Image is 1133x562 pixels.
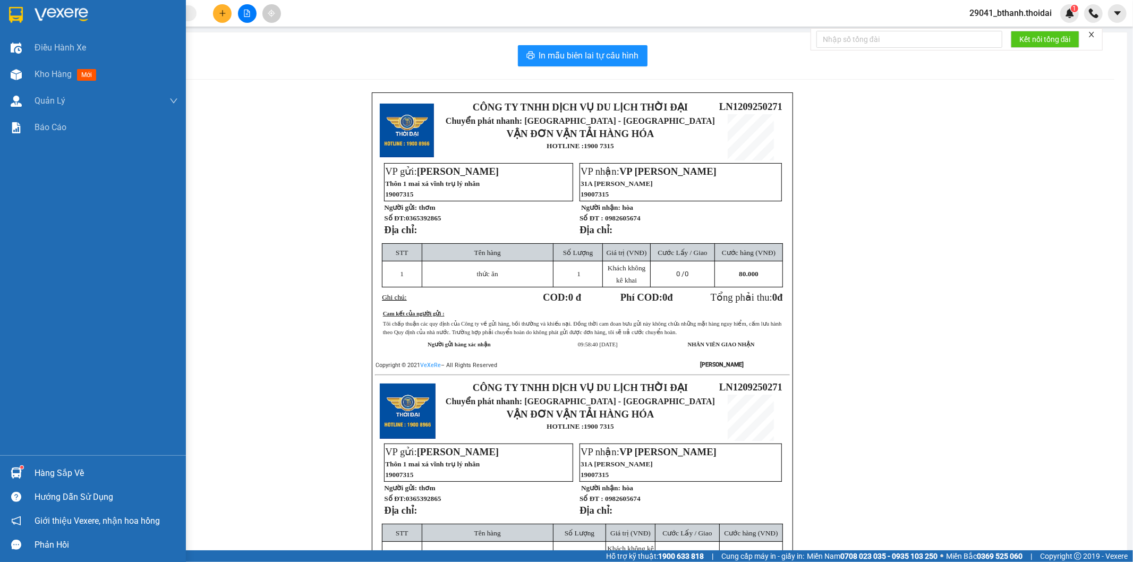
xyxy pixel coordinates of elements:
[11,492,21,502] span: question-circle
[419,484,436,492] span: thơm
[446,397,715,406] span: Chuyển phát nhanh: [GEOGRAPHIC_DATA] - [GEOGRAPHIC_DATA]
[35,94,65,107] span: Quản Lý
[1071,5,1078,12] sup: 1
[20,466,23,469] sup: 1
[580,495,603,503] strong: Số ĐT :
[840,552,938,560] strong: 0708 023 035 - 0935 103 250
[446,116,715,125] span: Chuyển phát nhanh: [GEOGRAPHIC_DATA] - [GEOGRAPHIC_DATA]
[35,537,178,553] div: Phản hồi
[677,270,689,278] span: 0 /
[719,101,782,112] span: LN1209250271
[1089,8,1098,18] img: phone-icon
[396,249,408,257] span: STT
[584,422,614,430] strong: 1900 7315
[77,69,96,81] span: mới
[35,514,160,527] span: Giới thiệu Vexere, nhận hoa hồng
[417,446,499,457] span: [PERSON_NAME]
[722,249,776,257] span: Cước hàng (VNĐ)
[940,554,943,558] span: ⚪️
[607,249,647,257] span: Giá trị (VNĐ)
[619,446,717,457] span: VP [PERSON_NAME]
[384,203,417,211] strong: Người gửi:
[608,264,645,284] span: Khách không kê khai
[406,214,441,222] span: 0365392865
[428,342,491,347] strong: Người gửi hàng xác nhận
[474,249,501,257] span: Tên hàng
[385,446,499,457] span: VP gửi:
[662,292,667,303] span: 0
[580,505,612,516] strong: Địa chỉ:
[946,550,1023,562] span: Miền Bắc
[526,51,535,61] span: printer
[580,224,612,235] strong: Địa chỉ:
[568,292,581,303] span: 0 đ
[384,484,417,492] strong: Người gửi:
[384,505,417,516] strong: Địa chỉ:
[11,467,22,479] img: warehouse-icon
[11,96,22,107] img: warehouse-icon
[578,342,618,347] span: 09:58:40 [DATE]
[662,529,712,537] span: Cước Lấy / Giao
[400,270,404,278] span: 1
[1011,31,1079,48] button: Kết nối tổng đài
[620,292,673,303] strong: Phí COD: đ
[169,97,178,105] span: down
[1113,8,1122,18] span: caret-down
[1065,8,1075,18] img: icon-new-feature
[417,166,499,177] span: [PERSON_NAME]
[539,49,639,62] span: In mẫu biên lai tự cấu hình
[384,495,441,503] strong: Số ĐT:
[11,516,21,526] span: notification
[1088,31,1095,38] span: close
[9,7,23,23] img: logo-vxr
[581,180,653,188] span: 31A [PERSON_NAME]
[547,422,584,430] strong: HOTLINE :
[577,270,581,278] span: 1
[565,529,594,537] span: Số Lượng
[507,128,654,139] strong: VẬN ĐƠN VẬN TẢI HÀNG HÓA
[419,203,436,211] span: thơm
[977,552,1023,560] strong: 0369 525 060
[1019,33,1071,45] span: Kết nối tổng đài
[772,292,777,303] span: 0
[11,540,21,550] span: message
[384,224,417,235] strong: Địa chỉ:
[384,214,441,222] strong: Số ĐT:
[385,180,480,188] span: Thôn 1 mai xá vĩnh trụ lý nhân
[385,190,413,198] span: 19007315
[961,6,1060,20] span: 29041_bthanh.thoidai
[658,249,707,257] span: Cước Lấy / Giao
[581,446,717,457] span: VP nhận:
[380,104,434,158] img: logo
[658,552,704,560] strong: 1900 633 818
[581,471,609,479] span: 19007315
[473,101,688,113] strong: CÔNG TY TNHH DỊCH VỤ DU LỊCH THỜI ĐẠI
[721,550,804,562] span: Cung cấp máy in - giấy in:
[383,321,782,335] span: Tôi chấp thuận các quy định của Công ty về gửi hàng, bồi thường và khiếu nại. Đồng thời cam đoan ...
[383,311,445,317] u: Cam kết của người gửi :
[581,166,717,177] span: VP nhận:
[719,381,782,393] span: LN1209250271
[385,460,480,468] span: Thôn 1 mai xá vĩnh trụ lý nhân
[507,408,654,420] strong: VẬN ĐƠN VẬN TẢI HÀNG HÓA
[262,4,281,23] button: aim
[213,4,232,23] button: plus
[268,10,275,17] span: aim
[518,45,648,66] button: printerIn mẫu biên lai tự cấu hình
[605,495,641,503] span: 0982605674
[688,342,755,347] strong: NHÂN VIÊN GIAO NHẬN
[420,362,441,369] a: VeXeRe
[35,489,178,505] div: Hướng dẫn sử dụng
[807,550,938,562] span: Miền Nam
[385,166,499,177] span: VP gửi:
[563,249,593,257] span: Số Lượng
[685,270,689,278] span: 0
[11,69,22,80] img: warehouse-icon
[816,31,1002,48] input: Nhập số tổng đài
[474,529,501,537] span: Tên hàng
[396,529,408,537] span: STT
[35,41,86,54] span: Điều hành xe
[610,529,651,537] span: Giá trị (VNĐ)
[580,214,603,222] strong: Số ĐT :
[584,142,614,150] strong: 1900 7315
